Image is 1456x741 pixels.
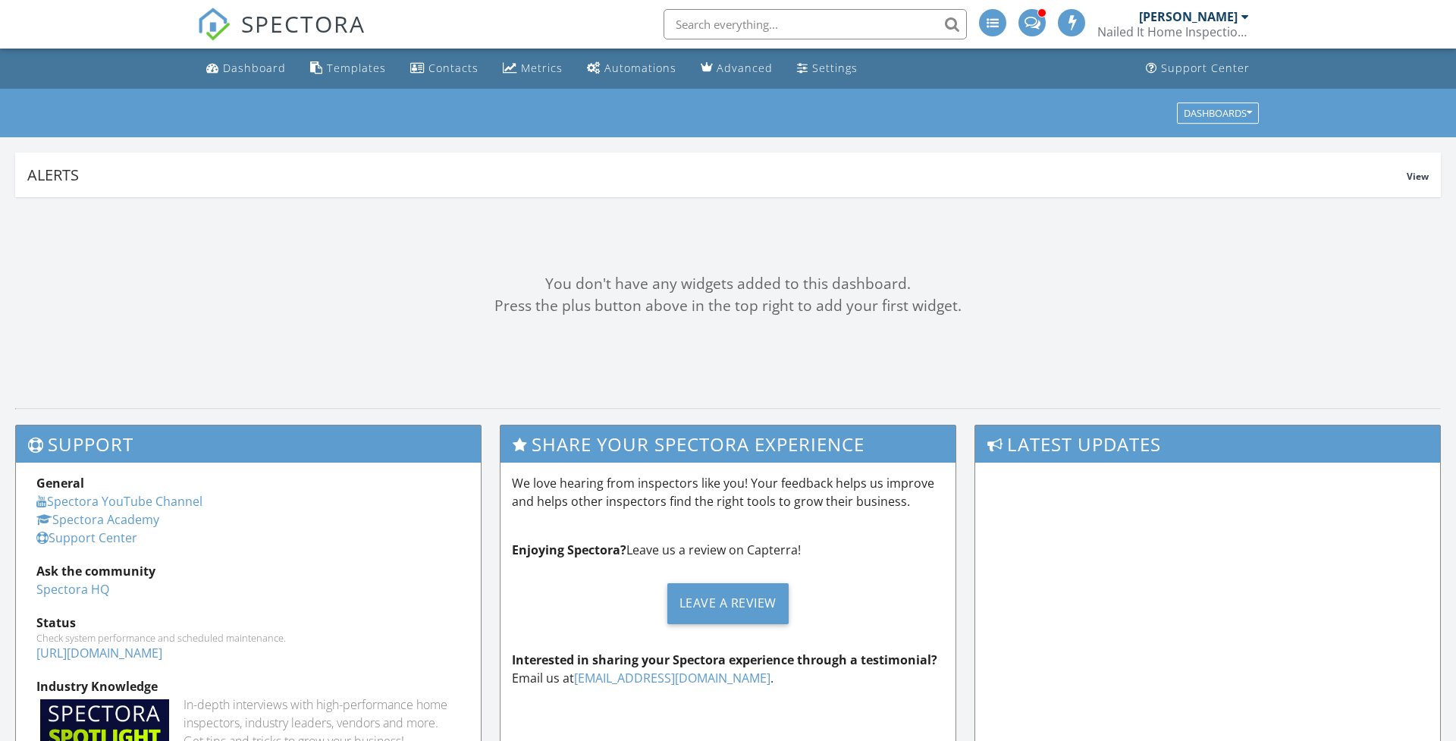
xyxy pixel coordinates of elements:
[512,652,937,668] strong: Interested in sharing your Spectora experience through a testimonial?
[36,511,159,528] a: Spectora Academy
[1184,108,1252,118] div: Dashboards
[975,425,1440,463] h3: Latest Updates
[36,562,460,580] div: Ask the community
[36,677,460,695] div: Industry Knowledge
[197,20,366,52] a: SPECTORA
[36,632,460,644] div: Check system performance and scheduled maintenance.
[500,425,956,463] h3: Share Your Spectora Experience
[512,542,626,558] strong: Enjoying Spectora?
[304,55,392,83] a: Templates
[1097,24,1249,39] div: Nailed It Home Inspections LLC
[1407,170,1429,183] span: View
[581,55,682,83] a: Automations (Advanced)
[15,295,1441,317] div: Press the plus button above in the top right to add your first widget.
[36,475,84,491] strong: General
[791,55,864,83] a: Settings
[15,273,1441,295] div: You don't have any widgets added to this dashboard.
[1139,9,1238,24] div: [PERSON_NAME]
[604,61,676,75] div: Automations
[664,9,967,39] input: Search everything...
[197,8,231,41] img: The Best Home Inspection Software - Spectora
[428,61,479,75] div: Contacts
[512,474,945,510] p: We love hearing from inspectors like you! Your feedback helps us improve and helps other inspecto...
[667,583,789,624] div: Leave a Review
[36,493,202,510] a: Spectora YouTube Channel
[574,670,770,686] a: [EMAIL_ADDRESS][DOMAIN_NAME]
[36,581,109,598] a: Spectora HQ
[223,61,286,75] div: Dashboard
[695,55,779,83] a: Advanced
[327,61,386,75] div: Templates
[497,55,569,83] a: Metrics
[812,61,858,75] div: Settings
[521,61,563,75] div: Metrics
[36,645,162,661] a: [URL][DOMAIN_NAME]
[1177,102,1259,124] button: Dashboards
[200,55,292,83] a: Dashboard
[512,651,945,687] p: Email us at .
[512,571,945,636] a: Leave a Review
[36,614,460,632] div: Status
[16,425,481,463] h3: Support
[1161,61,1250,75] div: Support Center
[241,8,366,39] span: SPECTORA
[27,165,1407,185] div: Alerts
[512,541,945,559] p: Leave us a review on Capterra!
[36,529,137,546] a: Support Center
[717,61,773,75] div: Advanced
[1140,55,1256,83] a: Support Center
[404,55,485,83] a: Contacts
